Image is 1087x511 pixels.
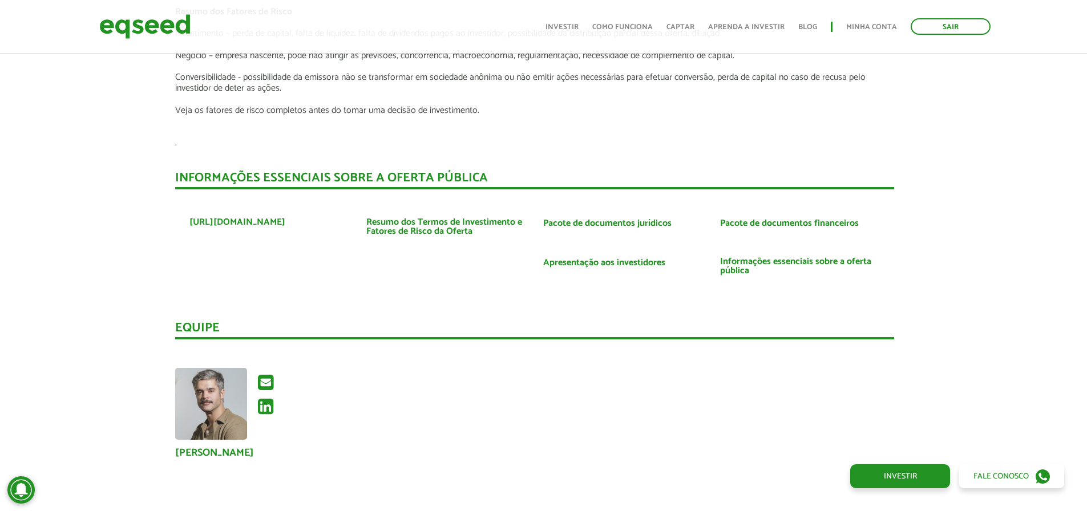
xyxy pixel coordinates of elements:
[175,322,894,339] div: Equipe
[708,23,785,31] a: Aprenda a investir
[175,368,247,440] img: Foto de Gentil Nascimento
[545,23,579,31] a: Investir
[911,18,991,35] a: Sair
[798,23,817,31] a: Blog
[666,23,694,31] a: Captar
[959,464,1064,488] a: Fale conosco
[175,368,247,440] a: Ver perfil do usuário.
[99,11,191,42] img: EqSeed
[720,219,859,228] a: Pacote de documentos financeiros
[189,218,285,227] a: [URL][DOMAIN_NAME]
[175,448,254,458] a: [PERSON_NAME]
[592,23,653,31] a: Como funciona
[846,23,897,31] a: Minha conta
[543,258,665,267] a: Apresentação aos investidores
[366,218,526,236] a: Resumo dos Termos de Investimento e Fatores de Risco da Oferta
[175,137,894,148] p: .
[543,219,672,228] a: Pacote de documentos jurídicos
[175,172,894,189] div: INFORMAÇÕES ESSENCIAIS SOBRE A OFERTA PÚBLICA
[720,257,880,275] a: Informações essenciais sobre a oferta pública
[850,464,950,488] a: Investir
[175,72,894,94] p: Conversibilidade - possibilidade da emissora não se transformar em sociedade anônima ou não emiti...
[175,50,894,61] p: Negócio – empresa nascente, pode não atingir as previsões, concorrência, macroeconomia, regulamen...
[175,105,894,116] p: Veja os fatores de risco completos antes do tomar uma decisão de investimento.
